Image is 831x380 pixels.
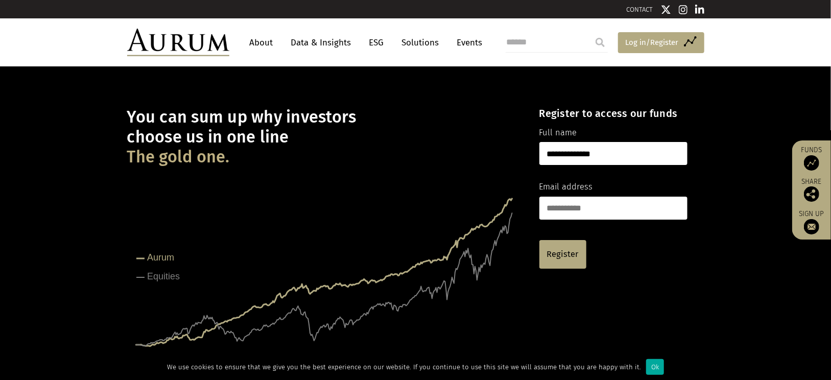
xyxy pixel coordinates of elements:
tspan: Aurum [147,252,174,263]
a: Solutions [397,33,444,52]
img: Access Funds [804,155,819,171]
tspan: Equities [147,271,180,281]
img: Linkedin icon [695,5,704,15]
span: The gold one. [127,147,230,167]
a: Events [452,33,483,52]
h1: You can sum up why investors choose us in one line [127,107,521,167]
h4: Register to access our funds [539,107,687,120]
div: Share [797,178,826,202]
a: Funds [797,146,826,171]
a: Log in/Register [618,32,704,54]
div: Ok [646,359,664,375]
img: Share this post [804,186,819,202]
label: Full name [539,126,577,139]
span: Log in/Register [626,36,679,49]
a: Register [539,240,586,269]
img: Sign up to our newsletter [804,219,819,234]
a: ESG [364,33,389,52]
img: Instagram icon [679,5,688,15]
label: Email address [539,180,593,194]
a: CONTACT [627,6,653,13]
a: Data & Insights [286,33,357,52]
input: Submit [590,32,610,53]
img: Twitter icon [661,5,671,15]
img: Aurum [127,29,229,56]
a: Sign up [797,209,826,234]
a: About [245,33,278,52]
